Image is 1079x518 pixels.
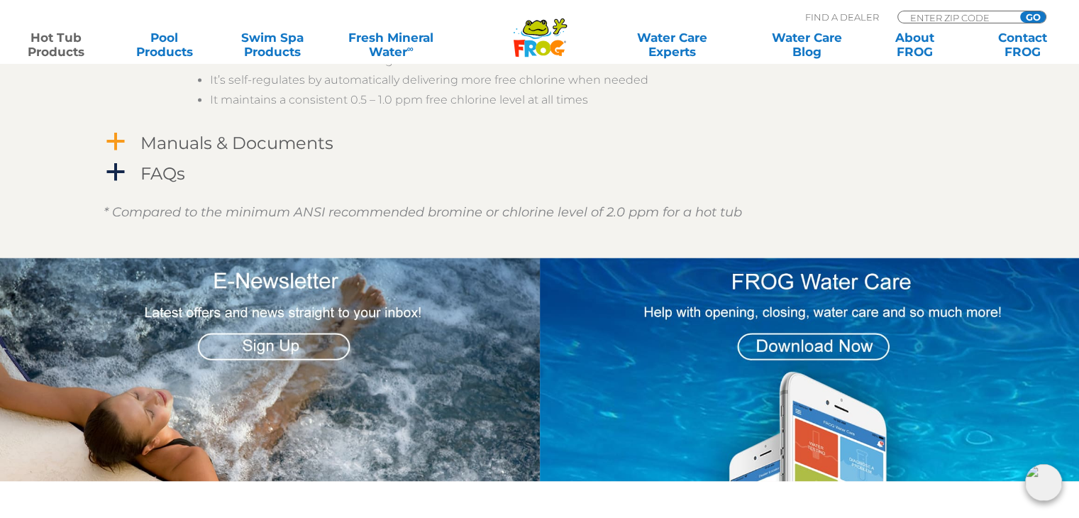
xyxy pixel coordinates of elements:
[231,31,314,59] a: Swim SpaProducts
[122,31,206,59] a: PoolProducts
[406,43,413,54] sup: ∞
[140,164,185,183] h4: FAQs
[210,90,941,110] li: It maintains a consistent 0.5 – 1.0 ppm free chlorine level at all times
[14,31,98,59] a: Hot TubProducts
[1020,11,1046,23] input: GO
[104,160,976,187] a: a FAQs
[873,31,956,59] a: AboutFROG
[104,130,976,156] a: a Manuals & Documents
[210,70,941,90] li: It’s self-regulates by automatically delivering more free chlorine when needed
[981,31,1065,59] a: ContactFROG
[765,31,848,59] a: Water CareBlog
[1025,464,1062,501] img: openIcon
[140,133,333,153] h4: Manuals & Documents
[338,31,443,59] a: Fresh MineralWater∞
[104,204,742,220] em: * Compared to the minimum ANSI recommended bromine or chlorine level of 2.0 ppm for a hot tub
[105,131,126,153] span: a
[105,162,126,183] span: a
[805,11,879,23] p: Find A Dealer
[909,11,1005,23] input: Zip Code Form
[604,31,741,59] a: Water CareExperts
